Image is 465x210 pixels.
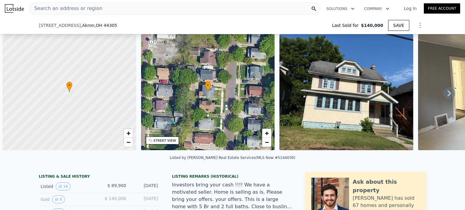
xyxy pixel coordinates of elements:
[397,5,424,11] a: Log In
[205,82,211,92] div: •
[170,156,295,160] div: Listed by [PERSON_NAME] Real Estate Services (MLS Now #5144030)
[94,23,117,28] span: , OH 44305
[131,195,158,203] div: [DATE]
[29,5,102,12] span: Search an address or region
[124,138,133,147] a: Zoom out
[262,138,271,147] a: Zoom out
[39,174,160,180] div: LISTING & SALE HISTORY
[107,183,126,188] span: $ 89,900
[41,183,94,190] div: Listed
[66,82,72,92] div: •
[126,138,130,146] span: −
[414,19,426,31] button: Show Options
[361,22,383,28] span: $140,000
[332,22,361,28] span: Last Sold for
[205,82,211,88] span: •
[126,129,130,137] span: +
[81,22,117,28] span: , Akron
[41,195,94,203] div: Sold
[424,3,460,14] a: Free Account
[265,138,269,146] span: −
[52,195,65,203] button: View historical data
[322,3,359,14] button: Solutions
[5,4,24,13] img: Lotside
[153,138,176,143] div: STREET VIEW
[105,196,126,201] span: $ 140,000
[353,178,420,195] div: Ask about this property
[388,20,409,31] button: SAVE
[359,3,394,14] button: Company
[131,183,158,190] div: [DATE]
[124,129,133,138] a: Zoom in
[66,82,72,88] span: •
[265,129,269,137] span: +
[56,183,71,190] button: View historical data
[279,34,413,150] img: Sale: 167334318 Parcel: 76786032
[262,129,271,138] a: Zoom in
[39,22,81,28] span: [STREET_ADDRESS]
[172,174,293,179] div: Listing Remarks (Historical)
